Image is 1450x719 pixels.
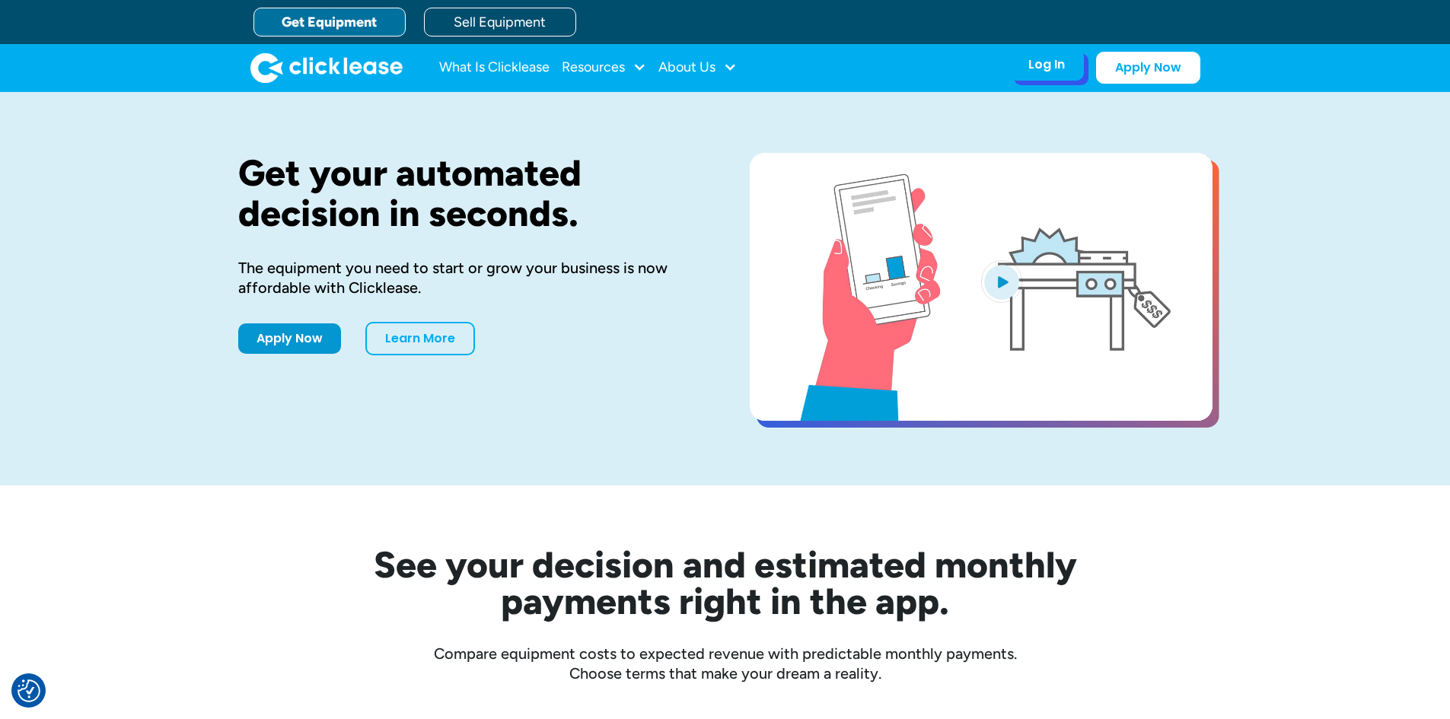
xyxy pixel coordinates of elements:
div: Log In [1028,57,1065,72]
div: The equipment you need to start or grow your business is now affordable with Clicklease. [238,258,701,297]
img: Clicklease logo [250,52,403,83]
a: Learn More [365,322,475,355]
h1: Get your automated decision in seconds. [238,153,701,234]
a: What Is Clicklease [439,52,550,83]
a: Apply Now [1096,52,1200,84]
h2: See your decision and estimated monthly payments right in the app. [299,546,1152,619]
a: Apply Now [238,323,341,354]
div: Resources [562,52,646,83]
a: home [250,52,403,83]
div: About Us [658,52,737,83]
button: Consent Preferences [18,679,40,702]
a: Get Equipment [253,8,406,37]
img: Revisit consent button [18,679,40,702]
div: Compare equipment costs to expected revenue with predictable monthly payments. Choose terms that ... [238,644,1213,683]
a: open lightbox [750,153,1213,421]
img: Blue play button logo on a light blue circular background [981,260,1022,303]
a: Sell Equipment [424,8,576,37]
